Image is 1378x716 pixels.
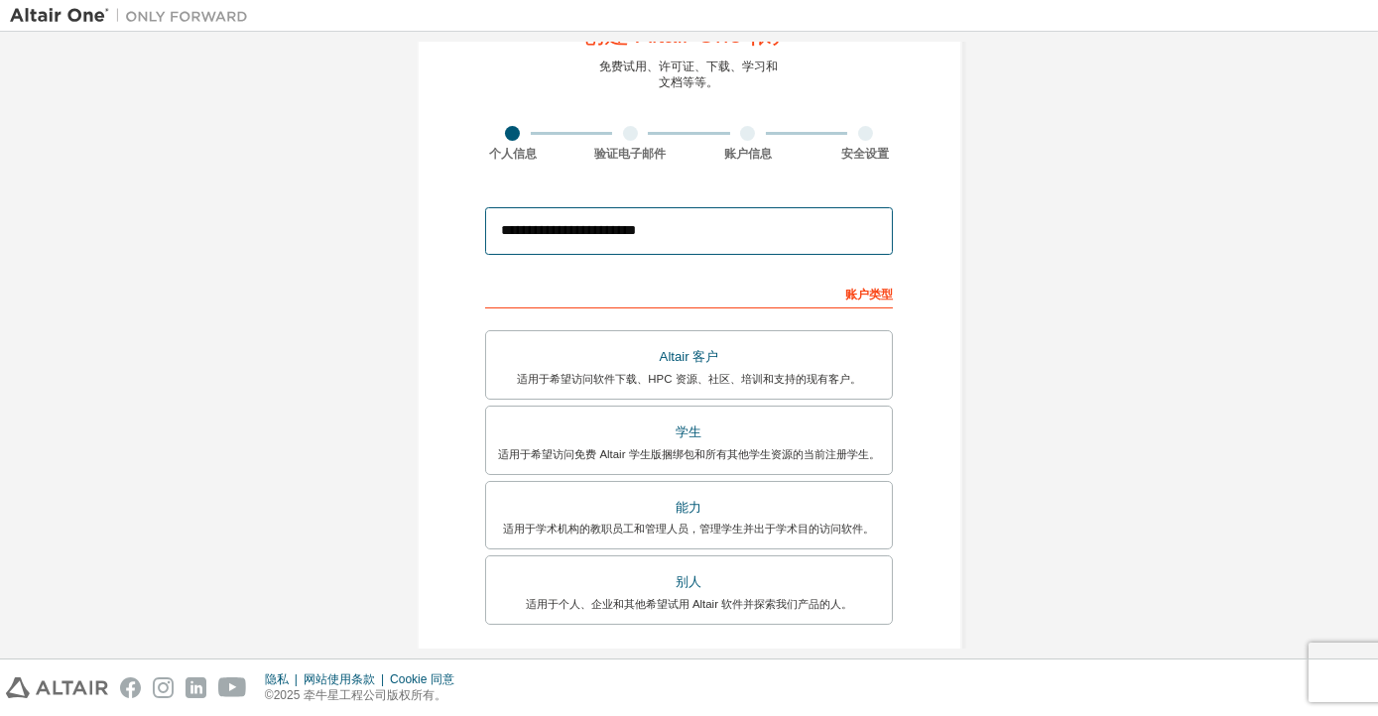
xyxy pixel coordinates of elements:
div: 个人信息 [454,146,572,162]
p: © [265,687,466,704]
img: Altair One [10,6,258,26]
div: Cookie 同意 [390,671,466,687]
div: 安全设置 [807,146,925,162]
div: Altair 客户 [498,343,879,371]
img: youtube.svg [218,677,247,698]
div: 账户类型 [485,277,892,308]
div: 账户信息 [689,146,808,162]
img: instagram.svg [153,677,174,698]
font: 2025 牵牛星工程公司版权所有。 [274,688,446,702]
img: facebook.svg [120,677,141,698]
img: linkedin.svg [186,677,206,698]
div: 创建 Altair One 帐户 [581,23,796,47]
div: 学生 [498,418,879,446]
div: 网站使用条款 [304,671,390,687]
div: 别人 [498,568,879,596]
div: 适用于希望访问免费 Altair 学生版捆绑包和所有其他学生资源的当前注册学生。 [498,446,879,462]
div: 验证电子邮件 [571,146,689,162]
div: 隐私 [265,671,304,687]
div: 适用于希望访问软件下载、HPC 资源、社区、培训和支持的现有客户。 [498,371,879,387]
div: 适用于个人、企业和其他希望试用 Altair 软件并探索我们产品的人。 [498,596,879,612]
div: 适用于学术机构的教职员工和管理人员，管理学生并出于学术目的访问软件。 [498,521,879,537]
div: 能力 [498,494,879,522]
img: altair_logo.svg [6,677,108,698]
div: 免费试用、许可证、下载、学习和 文档等等。 [600,59,779,90]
